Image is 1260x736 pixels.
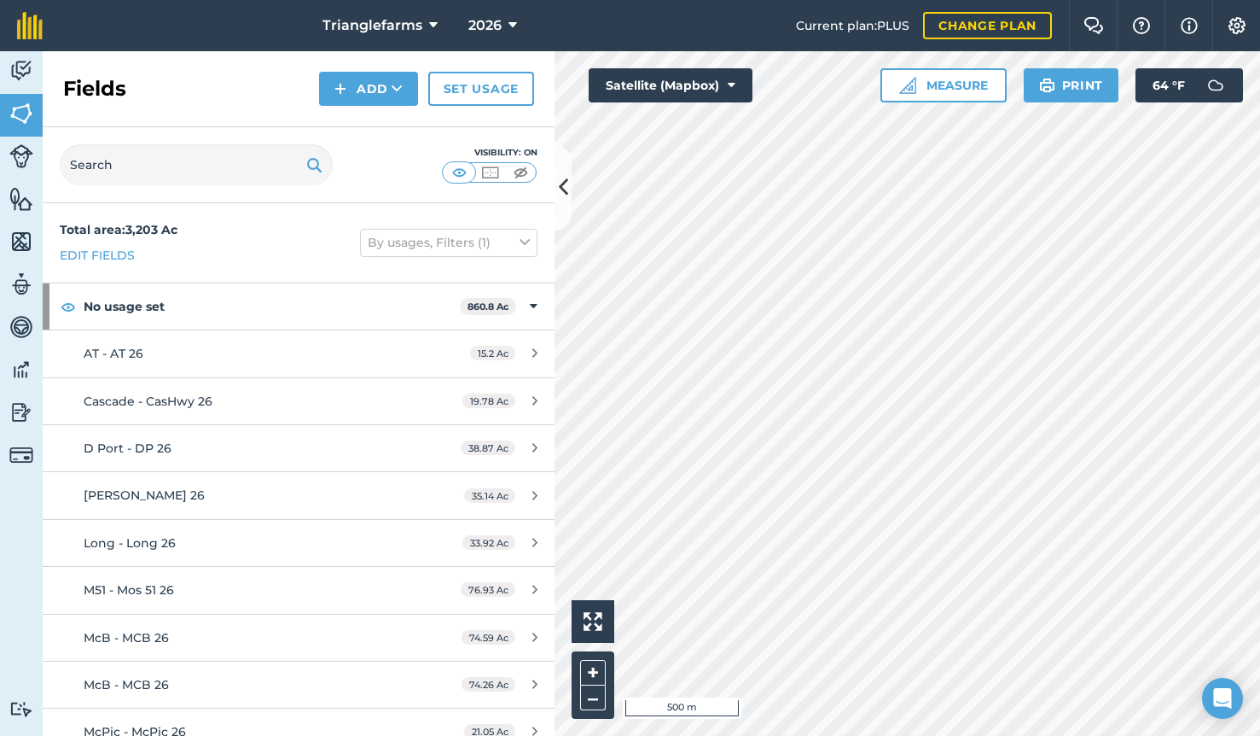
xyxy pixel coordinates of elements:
span: 74.26 Ac [462,677,515,692]
span: McB - MCB 26 [84,677,169,692]
button: + [580,660,606,686]
img: Ruler icon [899,77,916,94]
a: McB - MCB 2674.59 Ac [43,615,555,661]
a: Edit fields [60,246,135,265]
img: svg+xml;base64,PHN2ZyB4bWxucz0iaHR0cDovL3d3dy53My5vcmcvMjAwMC9zdmciIHdpZHRoPSI1MCIgaGVpZ2h0PSI0MC... [449,164,470,181]
a: [PERSON_NAME] 2635.14 Ac [43,472,555,518]
div: Open Intercom Messenger [1202,678,1243,719]
input: Search [60,144,333,185]
div: Visibility: On [442,146,537,160]
img: svg+xml;base64,PD94bWwgdmVyc2lvbj0iMS4wIiBlbmNvZGluZz0idXRmLTgiPz4KPCEtLSBHZW5lcmF0b3I6IEFkb2JlIE... [9,400,33,425]
span: Trianglefarms [322,15,422,36]
img: svg+xml;base64,PHN2ZyB4bWxucz0iaHR0cDovL3d3dy53My5vcmcvMjAwMC9zdmciIHdpZHRoPSIxOSIgaGVpZ2h0PSIyNC... [1039,75,1055,96]
strong: 860.8 Ac [467,301,509,313]
img: svg+xml;base64,PHN2ZyB4bWxucz0iaHR0cDovL3d3dy53My5vcmcvMjAwMC9zdmciIHdpZHRoPSIxNyIgaGVpZ2h0PSIxNy... [1181,15,1198,36]
a: Cascade - CasHwy 2619.78 Ac [43,378,555,424]
span: 33.92 Ac [462,535,515,550]
img: svg+xml;base64,PHN2ZyB4bWxucz0iaHR0cDovL3d3dy53My5vcmcvMjAwMC9zdmciIHdpZHRoPSI1NiIgaGVpZ2h0PSI2MC... [9,229,33,254]
div: No usage set860.8 Ac [43,283,555,330]
img: svg+xml;base64,PHN2ZyB4bWxucz0iaHR0cDovL3d3dy53My5vcmcvMjAwMC9zdmciIHdpZHRoPSI1NiIgaGVpZ2h0PSI2MC... [9,101,33,126]
span: M51 - Mos 51 26 [84,582,174,598]
img: svg+xml;base64,PD94bWwgdmVyc2lvbj0iMS4wIiBlbmNvZGluZz0idXRmLTgiPz4KPCEtLSBHZW5lcmF0b3I6IEFkb2JlIE... [9,58,33,84]
a: McB - MCB 2674.26 Ac [43,662,555,708]
img: A question mark icon [1131,17,1152,34]
span: 38.87 Ac [461,441,515,455]
span: 35.14 Ac [464,488,515,503]
span: 64 ° F [1153,68,1185,102]
span: 2026 [468,15,502,36]
img: svg+xml;base64,PD94bWwgdmVyc2lvbj0iMS4wIiBlbmNvZGluZz0idXRmLTgiPz4KPCEtLSBHZW5lcmF0b3I6IEFkb2JlIE... [9,701,33,717]
h2: Fields [63,75,126,102]
button: Print [1024,68,1119,102]
span: Cascade - CasHwy 26 [84,394,212,409]
img: svg+xml;base64,PHN2ZyB4bWxucz0iaHR0cDovL3d3dy53My5vcmcvMjAwMC9zdmciIHdpZHRoPSI1MCIgaGVpZ2h0PSI0MC... [510,164,531,181]
strong: Total area : 3,203 Ac [60,222,177,237]
button: Add [319,72,418,106]
img: svg+xml;base64,PD94bWwgdmVyc2lvbj0iMS4wIiBlbmNvZGluZz0idXRmLTgiPz4KPCEtLSBHZW5lcmF0b3I6IEFkb2JlIE... [9,272,33,297]
span: 19.78 Ac [462,394,515,408]
a: M51 - Mos 51 2676.93 Ac [43,567,555,613]
button: 64 °F [1135,68,1243,102]
img: svg+xml;base64,PD94bWwgdmVyc2lvbj0iMS4wIiBlbmNvZGluZz0idXRmLTgiPz4KPCEtLSBHZW5lcmF0b3I6IEFkb2JlIE... [9,314,33,340]
a: D Port - DP 2638.87 Ac [43,425,555,471]
span: 76.93 Ac [461,582,515,597]
img: svg+xml;base64,PD94bWwgdmVyc2lvbj0iMS4wIiBlbmNvZGluZz0idXRmLTgiPz4KPCEtLSBHZW5lcmF0b3I6IEFkb2JlIE... [9,144,33,168]
span: McB - MCB 26 [84,630,169,645]
img: svg+xml;base64,PHN2ZyB4bWxucz0iaHR0cDovL3d3dy53My5vcmcvMjAwMC9zdmciIHdpZHRoPSI1NiIgaGVpZ2h0PSI2MC... [9,186,33,212]
span: D Port - DP 26 [84,441,171,456]
span: AT - AT 26 [84,346,143,361]
span: Long - Long 26 [84,535,176,551]
span: Current plan : PLUS [796,16,909,35]
strong: No usage set [84,283,460,330]
img: Four arrows, one pointing top left, one top right, one bottom right and the last bottom left [584,612,602,631]
img: svg+xml;base64,PD94bWwgdmVyc2lvbj0iMS4wIiBlbmNvZGluZz0idXRmLTgiPz4KPCEtLSBHZW5lcmF0b3I6IEFkb2JlIE... [9,443,33,467]
img: svg+xml;base64,PD94bWwgdmVyc2lvbj0iMS4wIiBlbmNvZGluZz0idXRmLTgiPz4KPCEtLSBHZW5lcmF0b3I6IEFkb2JlIE... [1199,68,1233,102]
a: Change plan [923,12,1052,39]
img: svg+xml;base64,PHN2ZyB4bWxucz0iaHR0cDovL3d3dy53My5vcmcvMjAwMC9zdmciIHdpZHRoPSIxOCIgaGVpZ2h0PSIyNC... [61,296,76,317]
img: svg+xml;base64,PHN2ZyB4bWxucz0iaHR0cDovL3d3dy53My5vcmcvMjAwMC9zdmciIHdpZHRoPSIxOSIgaGVpZ2h0PSIyNC... [306,155,322,175]
span: 74.59 Ac [462,630,515,645]
span: 15.2 Ac [470,346,515,360]
button: – [580,686,606,710]
a: Long - Long 2633.92 Ac [43,520,555,566]
img: svg+xml;base64,PHN2ZyB4bWxucz0iaHR0cDovL3d3dy53My5vcmcvMjAwMC9zdmciIHdpZHRoPSI1MCIgaGVpZ2h0PSI0MC... [479,164,501,181]
img: A cog icon [1227,17,1247,34]
a: Set usage [428,72,534,106]
button: By usages, Filters (1) [360,229,537,256]
img: Two speech bubbles overlapping with the left bubble in the forefront [1083,17,1104,34]
img: fieldmargin Logo [17,12,43,39]
button: Measure [880,68,1007,102]
a: AT - AT 2615.2 Ac [43,330,555,377]
button: Satellite (Mapbox) [589,68,752,102]
span: [PERSON_NAME] 26 [84,488,205,503]
img: svg+xml;base64,PHN2ZyB4bWxucz0iaHR0cDovL3d3dy53My5vcmcvMjAwMC9zdmciIHdpZHRoPSIxNCIgaGVpZ2h0PSIyNC... [334,79,346,99]
img: svg+xml;base64,PD94bWwgdmVyc2lvbj0iMS4wIiBlbmNvZGluZz0idXRmLTgiPz4KPCEtLSBHZW5lcmF0b3I6IEFkb2JlIE... [9,357,33,383]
